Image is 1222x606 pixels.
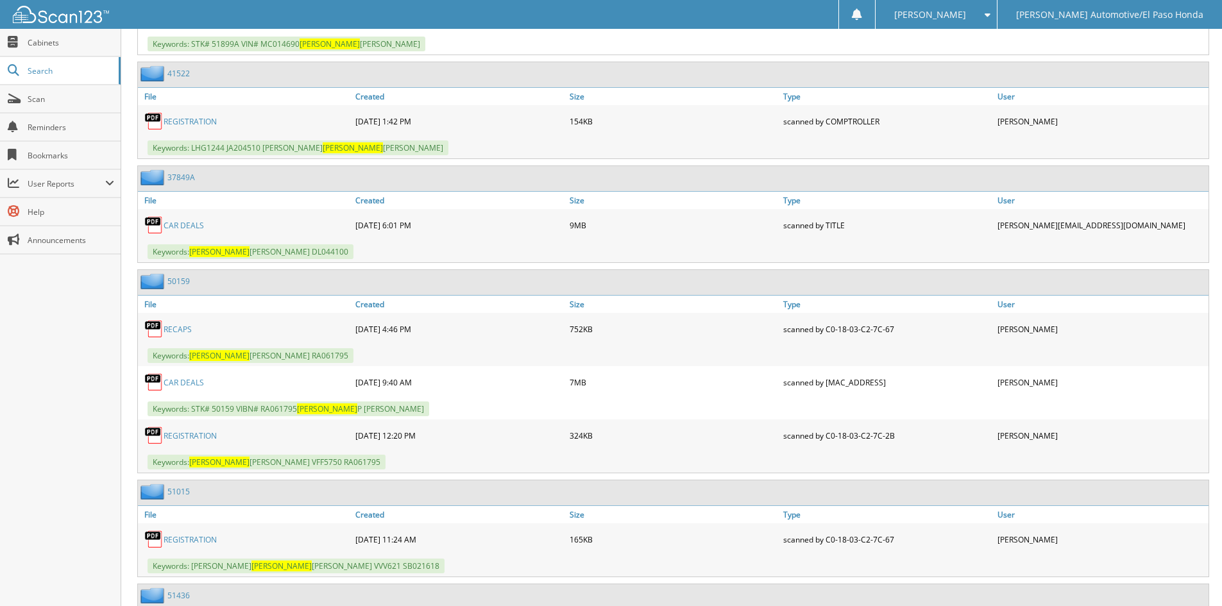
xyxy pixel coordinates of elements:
[566,526,781,552] div: 165KB
[780,506,994,523] a: Type
[994,506,1209,523] a: User
[140,587,167,603] img: folder2.png
[164,220,204,231] a: CAR DEALS
[566,212,781,238] div: 9MB
[28,235,114,246] span: Announcements
[352,296,566,313] a: Created
[28,122,114,133] span: Reminders
[780,108,994,134] div: scanned by COMPTROLLER
[994,316,1209,342] div: [PERSON_NAME]
[780,423,994,448] div: scanned by C0-18-03-C2-7C-2B
[138,506,352,523] a: File
[144,112,164,131] img: PDF.png
[148,401,429,416] span: Keywords: STK# 50159 VIBN# RA061795 P [PERSON_NAME]
[994,192,1209,209] a: User
[352,316,566,342] div: [DATE] 4:46 PM
[144,426,164,445] img: PDF.png
[164,377,204,388] a: CAR DEALS
[28,206,114,217] span: Help
[189,350,250,361] span: [PERSON_NAME]
[300,38,360,49] span: [PERSON_NAME]
[352,88,566,105] a: Created
[13,6,109,23] img: scan123-logo-white.svg
[164,324,192,335] a: RECAPS
[144,215,164,235] img: PDF.png
[148,37,425,51] span: Keywords: STK# 51899A VIN# MC014690 [PERSON_NAME]
[148,455,386,469] span: Keywords: [PERSON_NAME] VFF5750 RA061795
[167,276,190,287] a: 50159
[994,108,1209,134] div: [PERSON_NAME]
[144,373,164,392] img: PDF.png
[994,369,1209,395] div: [PERSON_NAME]
[28,65,112,76] span: Search
[164,534,217,545] a: REGISTRATION
[352,369,566,395] div: [DATE] 9:40 AM
[148,140,448,155] span: Keywords: LHG1244 JA204510 [PERSON_NAME] [PERSON_NAME]
[28,178,105,189] span: User Reports
[167,590,190,601] a: 51436
[566,296,781,313] a: Size
[994,212,1209,238] div: [PERSON_NAME] [EMAIL_ADDRESS][DOMAIN_NAME]
[167,486,190,497] a: 51015
[566,88,781,105] a: Size
[894,11,966,19] span: [PERSON_NAME]
[780,316,994,342] div: scanned by C0-18-03-C2-7C-67
[566,369,781,395] div: 7MB
[140,169,167,185] img: folder2.png
[352,506,566,523] a: Created
[28,94,114,105] span: Scan
[994,296,1209,313] a: User
[251,560,312,571] span: [PERSON_NAME]
[148,348,353,363] span: Keywords: [PERSON_NAME] RA061795
[566,506,781,523] a: Size
[140,65,167,81] img: folder2.png
[189,457,250,467] span: [PERSON_NAME]
[994,88,1209,105] a: User
[28,150,114,161] span: Bookmarks
[167,68,190,79] a: 41522
[164,116,217,127] a: REGISTRATION
[28,37,114,48] span: Cabinets
[1158,544,1222,606] iframe: Chat Widget
[352,108,566,134] div: [DATE] 1:42 PM
[566,423,781,448] div: 324KB
[566,316,781,342] div: 752KB
[138,88,352,105] a: File
[994,423,1209,448] div: [PERSON_NAME]
[780,526,994,552] div: scanned by C0-18-03-C2-7C-67
[352,192,566,209] a: Created
[164,430,217,441] a: REGISTRATION
[148,559,445,573] span: Keywords: [PERSON_NAME] [PERSON_NAME] VVV621 SB021618
[780,192,994,209] a: Type
[352,423,566,448] div: [DATE] 12:20 PM
[297,403,357,414] span: [PERSON_NAME]
[138,296,352,313] a: File
[352,526,566,552] div: [DATE] 11:24 AM
[566,192,781,209] a: Size
[566,108,781,134] div: 154KB
[1016,11,1203,19] span: [PERSON_NAME] Automotive/El Paso Honda
[780,369,994,395] div: scanned by [MAC_ADDRESS]
[144,319,164,339] img: PDF.png
[140,273,167,289] img: folder2.png
[138,192,352,209] a: File
[780,212,994,238] div: scanned by TITLE
[140,484,167,500] img: folder2.png
[189,246,250,257] span: [PERSON_NAME]
[148,244,353,259] span: Keywords: [PERSON_NAME] DL044100
[780,296,994,313] a: Type
[167,172,195,183] a: 37849A
[780,88,994,105] a: Type
[352,212,566,238] div: [DATE] 6:01 PM
[994,526,1209,552] div: [PERSON_NAME]
[323,142,383,153] span: [PERSON_NAME]
[144,530,164,549] img: PDF.png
